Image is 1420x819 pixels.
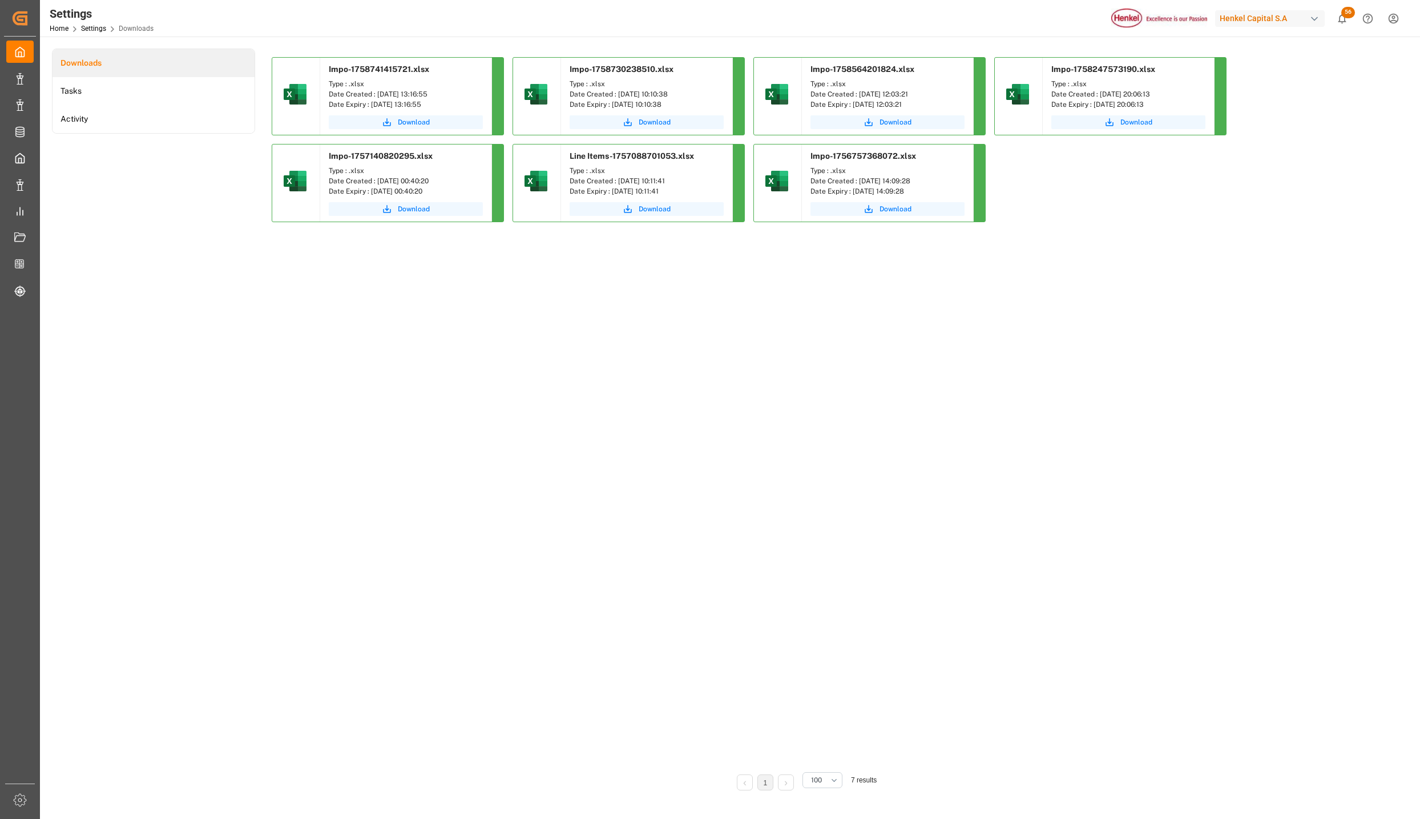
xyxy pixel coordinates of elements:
[570,151,694,160] span: Line Items-1757088701053.xlsx
[639,204,671,214] span: Download
[281,81,309,108] img: microsoft-excel-2019--v1.png
[522,167,550,195] img: microsoft-excel-2019--v1.png
[53,105,255,133] a: Activity
[81,25,106,33] a: Settings
[570,115,724,129] button: Download
[810,65,914,74] span: Impo-1758564201824.xlsx
[763,167,790,195] img: microsoft-excel-2019--v1.png
[329,202,483,216] button: Download
[329,89,483,99] div: Date Created : [DATE] 13:16:55
[570,79,724,89] div: Type : .xlsx
[778,774,794,790] li: Next Page
[50,5,154,22] div: Settings
[810,115,965,129] button: Download
[329,65,429,74] span: Impo-1758741415721.xlsx
[53,77,255,105] a: Tasks
[1111,9,1207,29] img: Henkel%20logo.jpg_1689854090.jpg
[329,115,483,129] button: Download
[1120,117,1152,127] span: Download
[1051,79,1205,89] div: Type : .xlsx
[763,81,790,108] img: microsoft-excel-2019--v1.png
[764,779,768,787] a: 1
[757,774,773,790] li: 1
[329,186,483,196] div: Date Expiry : [DATE] 00:40:20
[1341,7,1355,18] span: 56
[810,186,965,196] div: Date Expiry : [DATE] 14:09:28
[281,167,309,195] img: microsoft-excel-2019--v1.png
[398,117,430,127] span: Download
[810,89,965,99] div: Date Created : [DATE] 12:03:21
[1051,99,1205,110] div: Date Expiry : [DATE] 20:06:13
[811,775,822,785] span: 100
[1215,10,1325,27] div: Henkel Capital S.A
[1051,65,1155,74] span: Impo-1758247573190.xlsx
[570,89,724,99] div: Date Created : [DATE] 10:10:38
[1329,6,1355,31] button: show 56 new notifications
[810,79,965,89] div: Type : .xlsx
[1215,7,1329,29] button: Henkel Capital S.A
[737,774,753,790] li: Previous Page
[639,117,671,127] span: Download
[570,166,724,176] div: Type : .xlsx
[810,166,965,176] div: Type : .xlsx
[810,151,916,160] span: Impo-1756757368072.xlsx
[1355,6,1381,31] button: Help Center
[329,151,433,160] span: Impo-1757140820295.xlsx
[570,176,724,186] div: Date Created : [DATE] 10:11:41
[570,65,673,74] span: Impo-1758730238510.xlsx
[1051,115,1205,129] button: Download
[1051,89,1205,99] div: Date Created : [DATE] 20:06:13
[880,204,911,214] span: Download
[810,99,965,110] div: Date Expiry : [DATE] 12:03:21
[398,204,430,214] span: Download
[1004,81,1031,108] img: microsoft-excel-2019--v1.png
[810,202,965,216] button: Download
[329,79,483,89] div: Type : .xlsx
[329,166,483,176] div: Type : .xlsx
[802,772,842,788] button: open menu
[570,186,724,196] div: Date Expiry : [DATE] 10:11:41
[329,99,483,110] div: Date Expiry : [DATE] 13:16:55
[570,202,724,216] button: Download
[329,176,483,186] div: Date Created : [DATE] 00:40:20
[880,117,911,127] span: Download
[851,776,877,784] span: 7 results
[810,176,965,186] div: Date Created : [DATE] 14:09:28
[50,25,68,33] a: Home
[522,81,550,108] img: microsoft-excel-2019--v1.png
[53,49,255,77] a: Downloads
[570,99,724,110] div: Date Expiry : [DATE] 10:10:38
